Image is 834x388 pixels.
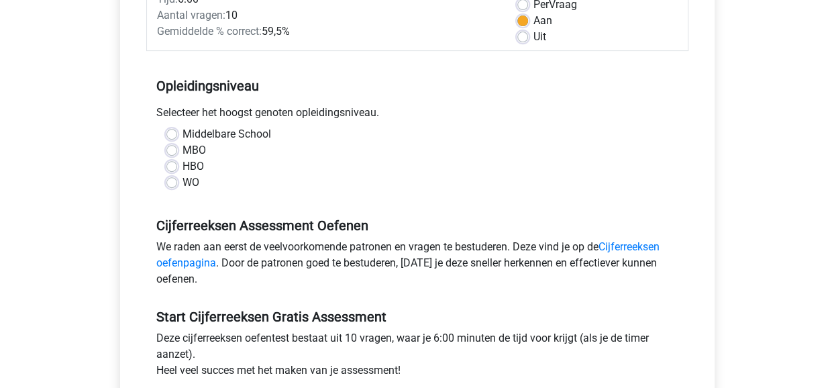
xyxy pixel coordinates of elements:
[147,7,507,23] div: 10
[146,330,688,384] div: Deze cijferreeksen oefentest bestaat uit 10 vragen, waar je 6:00 minuten de tijd voor krijgt (als...
[183,142,206,158] label: MBO
[147,23,507,40] div: 59,5%
[183,126,271,142] label: Middelbare School
[533,29,546,45] label: Uit
[157,9,225,21] span: Aantal vragen:
[156,217,678,234] h5: Cijferreeksen Assessment Oefenen
[156,72,678,99] h5: Opleidingsniveau
[183,158,204,175] label: HBO
[146,239,688,293] div: We raden aan eerst de veelvoorkomende patronen en vragen te bestuderen. Deze vind je op de . Door...
[533,13,552,29] label: Aan
[183,175,199,191] label: WO
[157,25,262,38] span: Gemiddelde % correct:
[146,105,688,126] div: Selecteer het hoogst genoten opleidingsniveau.
[156,309,678,325] h5: Start Cijferreeksen Gratis Assessment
